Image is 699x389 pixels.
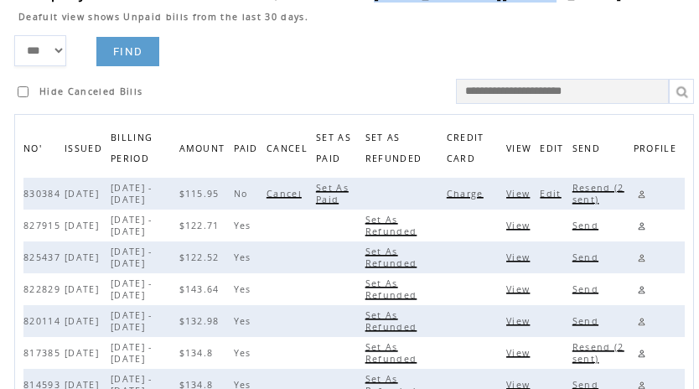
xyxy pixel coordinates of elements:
span: Yes [234,252,256,263]
a: AMOUNT [179,143,230,153]
span: Click to view this bill [506,347,534,359]
a: Set As Refunded [365,277,422,299]
a: PAID [234,143,262,153]
span: Click to send this bill to cutomer's email, the number is indicated how many times it already sent [572,341,624,365]
span: CANCEL [267,138,312,163]
span: No [234,188,252,200]
span: [DATE] - [DATE] [111,277,153,301]
span: NO' [23,138,46,163]
a: Resend (2 sent) [572,182,624,204]
a: View [506,220,534,230]
span: $122.52 [179,252,224,263]
span: [DATE] [65,252,103,263]
span: PROFILE [634,138,681,163]
span: AMOUNT [179,138,230,163]
span: Yes [234,347,256,359]
span: 820114 [23,315,65,327]
span: Click to set this bill as refunded [365,341,422,365]
a: Set As Refunded [365,309,422,331]
span: Send the bill to the customer's email [572,138,604,163]
a: Resend (2 sent) [572,341,624,363]
a: BILLING PERIOD [111,132,153,163]
span: [DATE] [65,347,103,359]
a: Send [572,283,603,293]
span: Click to set this bill as refunded [365,309,422,333]
span: SET AS REFUNDED [365,127,427,173]
span: Click to set this bill as paid [316,182,349,205]
a: Edit profile [634,314,650,329]
span: 827915 [23,220,65,231]
a: Edit profile [634,218,650,234]
span: Click to send this bill to cutomer's email [572,220,603,231]
span: [DATE] [65,283,103,295]
span: VIEW [506,138,536,163]
a: Set As Refunded [365,341,422,363]
span: $134.8 [179,347,218,359]
span: [DATE] - [DATE] [111,341,153,365]
span: Yes [234,220,256,231]
span: [DATE] - [DATE] [111,246,153,269]
span: Click to view this bill [506,283,534,295]
a: View [506,252,534,262]
a: Set As Paid [316,182,349,204]
span: Click to view this bill [506,188,534,200]
span: [DATE] - [DATE] [111,182,153,205]
a: Send [572,220,603,230]
span: Click to set this bill as refunded [365,277,422,301]
a: Set As Refunded [365,246,422,267]
span: [DATE] - [DATE] [111,214,153,237]
span: 822829 [23,283,65,295]
a: View [506,188,534,198]
span: Click to cancel this bill [267,188,306,200]
span: Hide Canceled Bills [39,86,142,97]
span: Click to send this bill to cutomer's email [572,315,603,327]
a: View [506,379,534,389]
a: View [506,283,534,293]
span: [DATE] - [DATE] [111,309,153,333]
span: $122.71 [179,220,224,231]
span: EDIT [540,138,567,163]
a: NO' [23,143,46,153]
span: Click to view this bill [506,220,534,231]
a: Cancel [267,188,306,198]
span: $132.98 [179,315,224,327]
span: ISSUED [65,138,106,163]
span: CREDIT CARD [447,127,484,173]
span: Deafult view shows Unpaid bills from the last 30 days. [18,11,308,23]
a: Edit profile [634,345,650,361]
a: View [506,315,534,325]
span: 830384 [23,188,65,200]
span: 825437 [23,252,65,263]
span: 817385 [23,347,65,359]
a: View [506,347,534,357]
a: Set As Refunded [365,214,422,236]
span: PAID [234,138,262,163]
a: ISSUED [65,143,106,153]
span: SET AS PAID [316,127,351,173]
span: Click to edit this bill [540,188,565,200]
span: $143.64 [179,283,224,295]
span: Click to charge this bill [447,188,488,200]
a: Edit profile [634,250,650,266]
span: Click to send this bill to cutomer's email [572,252,603,263]
span: [DATE] [65,188,103,200]
a: Charge [447,188,488,198]
span: Yes [234,315,256,327]
a: Send [572,252,603,262]
span: Click to view this bill [506,252,534,263]
span: Click to send this bill to cutomer's email, the number is indicated how many times it already sent [572,182,624,205]
span: BILLING PERIOD [111,127,153,173]
a: Edit profile [634,186,650,202]
span: Yes [234,283,256,295]
span: [DATE] [65,315,103,327]
span: $115.95 [179,188,224,200]
a: Edit profile [634,282,650,298]
span: Click to set this bill as refunded [365,214,422,237]
a: Send [572,379,603,389]
span: Click to set this bill as refunded [365,246,422,269]
a: Send [572,315,603,325]
span: Click to view this bill [506,315,534,327]
span: Click to send this bill to cutomer's email [572,283,603,295]
span: [DATE] [65,220,103,231]
a: Edit [540,188,565,198]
